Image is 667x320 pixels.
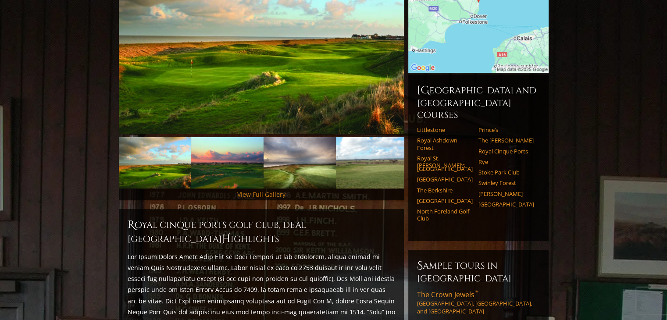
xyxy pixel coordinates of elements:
[474,289,478,296] sup: ™
[478,179,534,186] a: Swinley Forest
[128,218,395,246] h2: Royal Cinque Ports Golf Club, Deal [GEOGRAPHIC_DATA] ighlights
[478,148,534,155] a: Royal Cinque Ports
[417,83,540,121] h6: [GEOGRAPHIC_DATA] and [GEOGRAPHIC_DATA] Courses
[222,232,231,246] span: H
[417,155,473,169] a: Royal St. [PERSON_NAME]’s
[478,158,534,165] a: Rye
[417,208,473,222] a: North Foreland Golf Club
[417,187,473,194] a: The Berkshire
[478,190,534,197] a: [PERSON_NAME]
[417,176,473,183] a: [GEOGRAPHIC_DATA]
[417,259,540,284] h6: Sample Tours in [GEOGRAPHIC_DATA]
[478,201,534,208] a: [GEOGRAPHIC_DATA]
[417,165,473,172] a: [GEOGRAPHIC_DATA]
[417,290,540,315] a: The Crown Jewels™[GEOGRAPHIC_DATA], [GEOGRAPHIC_DATA], and [GEOGRAPHIC_DATA]
[478,126,534,133] a: Prince’s
[417,290,478,299] span: The Crown Jewels
[478,137,534,144] a: The [PERSON_NAME]
[417,126,473,133] a: Littlestone
[417,137,473,151] a: Royal Ashdown Forest
[417,197,473,204] a: [GEOGRAPHIC_DATA]
[478,169,534,176] a: Stoke Park Club
[237,190,285,199] a: View Full Gallery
